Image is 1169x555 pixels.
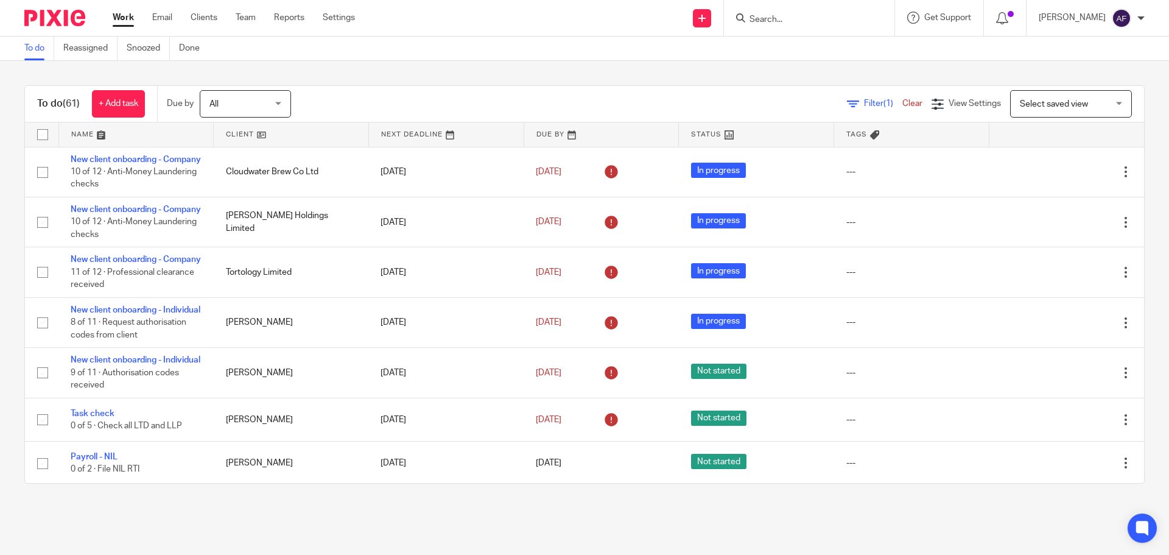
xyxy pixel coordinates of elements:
[536,415,561,424] span: [DATE]
[71,155,201,164] a: New client onboarding - Company
[92,90,145,118] a: + Add task
[209,100,219,108] span: All
[71,453,118,461] a: Payroll - NIL
[368,247,524,297] td: [DATE]
[71,318,186,339] span: 8 of 11 · Request authorisation codes from client
[191,12,217,24] a: Clients
[846,414,977,426] div: ---
[214,398,369,441] td: [PERSON_NAME]
[1112,9,1131,28] img: svg%3E
[691,314,746,329] span: In progress
[536,268,561,277] span: [DATE]
[368,297,524,347] td: [DATE]
[846,166,977,178] div: ---
[536,459,561,467] span: [DATE]
[274,12,304,24] a: Reports
[536,369,561,377] span: [DATE]
[323,12,355,24] a: Settings
[71,268,194,289] span: 11 of 12 · Professional clearance received
[368,147,524,197] td: [DATE]
[214,247,369,297] td: Tortology Limited
[924,13,971,22] span: Get Support
[214,348,369,398] td: [PERSON_NAME]
[846,216,977,228] div: ---
[71,306,200,314] a: New client onboarding - Individual
[949,99,1001,108] span: View Settings
[71,422,182,430] span: 0 of 5 · Check all LTD and LLP
[71,218,197,239] span: 10 of 12 · Anti-Money Laundering checks
[846,131,867,138] span: Tags
[63,37,118,60] a: Reassigned
[691,454,746,469] span: Not started
[846,457,977,469] div: ---
[846,266,977,278] div: ---
[113,12,134,24] a: Work
[214,147,369,197] td: Cloudwater Brew Co Ltd
[71,409,114,418] a: Task check
[691,411,746,426] span: Not started
[63,99,80,108] span: (61)
[368,398,524,441] td: [DATE]
[152,12,172,24] a: Email
[214,442,369,485] td: [PERSON_NAME]
[71,255,201,264] a: New client onboarding - Company
[1039,12,1106,24] p: [PERSON_NAME]
[71,369,179,390] span: 9 of 11 · Authorisation codes received
[167,97,194,110] p: Due by
[368,442,524,485] td: [DATE]
[71,205,201,214] a: New client onboarding - Company
[236,12,256,24] a: Team
[846,316,977,328] div: ---
[846,367,977,379] div: ---
[536,168,561,176] span: [DATE]
[24,37,54,60] a: To do
[214,197,369,247] td: [PERSON_NAME] Holdings Limited
[179,37,209,60] a: Done
[127,37,170,60] a: Snoozed
[71,356,200,364] a: New client onboarding - Individual
[214,297,369,347] td: [PERSON_NAME]
[37,97,80,110] h1: To do
[24,10,85,26] img: Pixie
[1020,100,1088,108] span: Select saved view
[368,197,524,247] td: [DATE]
[691,213,746,228] span: In progress
[902,99,922,108] a: Clear
[691,163,746,178] span: In progress
[748,15,858,26] input: Search
[536,318,561,327] span: [DATE]
[536,218,561,227] span: [DATE]
[883,99,893,108] span: (1)
[71,168,197,189] span: 10 of 12 · Anti-Money Laundering checks
[71,465,139,474] span: 0 of 2 · File NIL RTI
[691,364,746,379] span: Not started
[691,263,746,278] span: In progress
[368,348,524,398] td: [DATE]
[864,99,902,108] span: Filter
